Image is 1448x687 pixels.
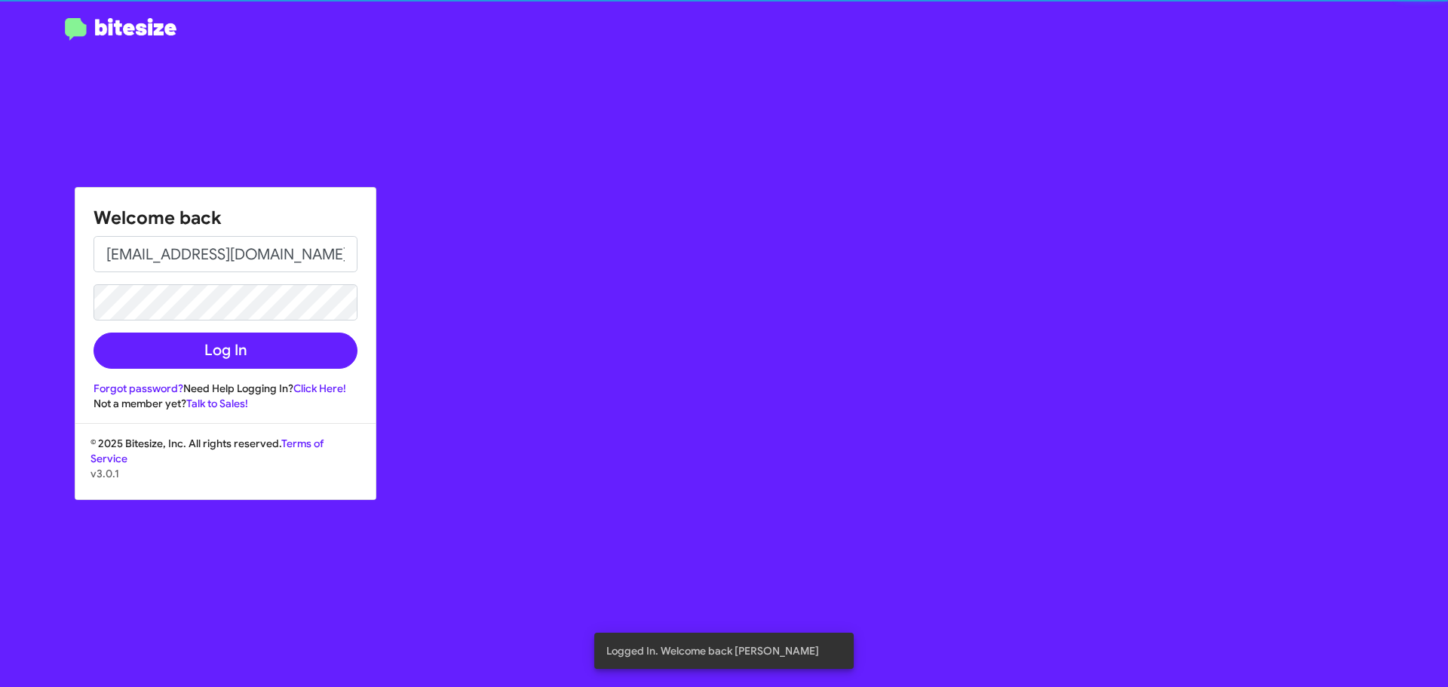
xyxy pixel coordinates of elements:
div: Need Help Logging In? [94,381,357,396]
a: Forgot password? [94,382,183,395]
div: Not a member yet? [94,396,357,411]
input: Email address [94,236,357,272]
div: © 2025 Bitesize, Inc. All rights reserved. [75,436,376,499]
h1: Welcome back [94,206,357,230]
span: Logged In. Welcome back [PERSON_NAME] [606,643,819,658]
a: Talk to Sales! [186,397,248,410]
button: Log In [94,333,357,369]
a: Click Here! [293,382,346,395]
p: v3.0.1 [90,466,360,481]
